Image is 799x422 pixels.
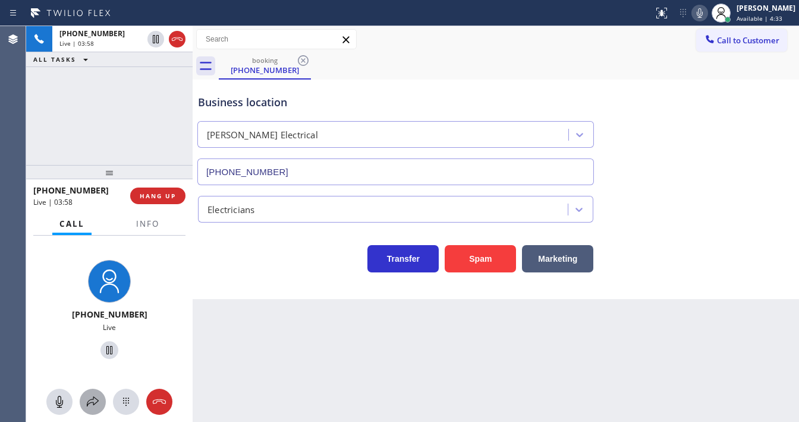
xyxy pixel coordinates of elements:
div: [PHONE_NUMBER] [220,65,310,75]
div: Electricians [207,202,254,216]
button: Spam [445,245,516,272]
button: Call to Customer [696,29,787,52]
button: Open dialpad [113,389,139,415]
span: Call [59,218,84,229]
button: ALL TASKS [26,52,100,66]
span: HANG UP [140,192,176,200]
div: Business location [198,94,593,110]
div: [PERSON_NAME] [737,3,795,13]
span: Live | 03:58 [59,39,94,47]
button: Call [52,212,92,236]
button: HANG UP [130,188,185,204]
input: Phone Number [197,158,594,185]
span: Live [103,322,116,332]
button: Hold Customer [147,31,164,47]
span: [PHONE_NUMBER] [59,28,125,39]
button: Info [129,212,166,236]
div: booking [220,56,310,65]
span: Available | 4:33 [737,14,782,23]
span: [PHONE_NUMBER] [33,185,109,196]
span: [PHONE_NUMBER] [72,309,147,320]
div: [PERSON_NAME] Electrical [207,128,318,142]
span: Live | 03:58 [33,197,73,207]
button: Transfer [367,245,439,272]
button: Hang up [146,389,172,415]
input: Search [197,30,356,49]
button: Open directory [80,389,106,415]
button: Hold Customer [100,341,118,359]
button: Mute [691,5,708,21]
div: (732) 687-7790 [220,53,310,78]
span: ALL TASKS [33,55,76,64]
span: Info [136,218,159,229]
button: Mute [46,389,73,415]
span: Call to Customer [717,35,779,46]
button: Hang up [169,31,185,47]
button: Marketing [522,245,593,272]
